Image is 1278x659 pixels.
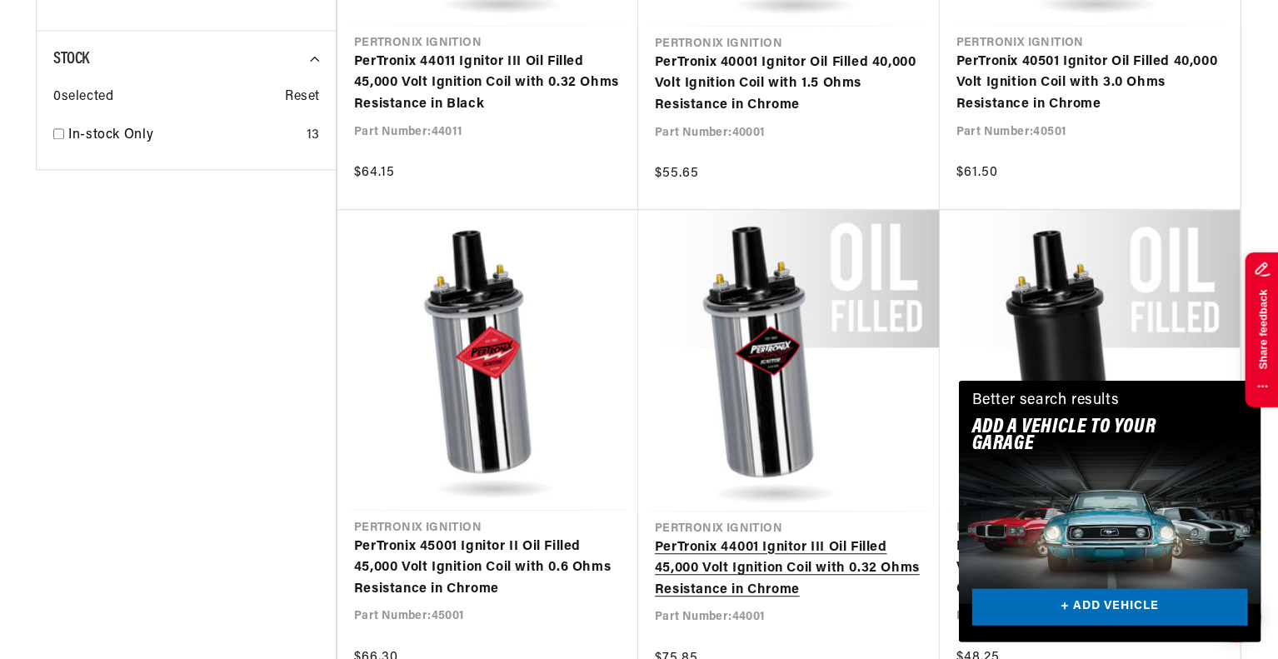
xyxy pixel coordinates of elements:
a: PerTronix 40001 Ignitor Oil Filled 40,000 Volt Ignition Coil with 1.5 Ohms Resistance in Chrome [655,52,923,117]
a: PerTronix 45001 Ignitor II Oil Filled 45,000 Volt Ignition Coil with 0.6 Ohms Resistance in Chrome [354,537,622,601]
a: PerTronix 28010 Ignitor Oil Filled 28,000 Volt Industrial Ignition Coil with with 3.0 Ohms Resist... [956,537,1224,601]
span: Reset [285,87,320,108]
a: PerTronix 44011 Ignitor III Oil Filled 45,000 Volt Ignition Coil with 0.32 Ohms Resistance in Black [354,52,622,116]
div: 13 [307,125,320,147]
span: 0 selected [53,87,113,108]
a: PerTronix 44001 Ignitor III Oil Filled 45,000 Volt Ignition Coil with 0.32 Ohms Resistance in Chrome [655,537,923,602]
div: Better search results [972,389,1120,413]
button: Close [1241,381,1261,401]
span: Stock [53,51,89,67]
a: PerTronix 40501 Ignitor Oil Filled 40,000 Volt Ignition Coil with 3.0 Ohms Resistance in Chrome [956,52,1224,116]
h2: Add A VEHICLE to your garage [972,419,1206,453]
a: + ADD VEHICLE [972,589,1248,627]
a: In-stock Only [68,125,300,147]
